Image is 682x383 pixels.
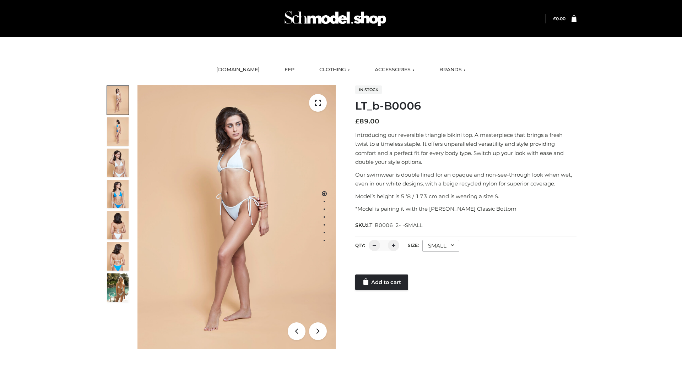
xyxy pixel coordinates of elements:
[355,170,577,188] p: Our swimwear is double lined for an opaque and non-see-through look when wet, even in our white d...
[553,16,556,21] span: £
[355,192,577,201] p: Model’s height is 5 ‘8 / 173 cm and is wearing a size S.
[211,62,265,78] a: [DOMAIN_NAME]
[553,16,565,21] a: £0.00
[369,62,420,78] a: ACCESSORIES
[107,211,129,239] img: ArielClassicBikiniTop_CloudNine_AzureSky_OW114ECO_7-scaled.jpg
[314,62,355,78] a: CLOTHING
[137,85,336,349] img: ArielClassicBikiniTop_CloudNine_AzureSky_OW114ECO_1
[355,85,382,94] span: In stock
[107,273,129,302] img: Arieltop_CloudNine_AzureSky2.jpg
[282,5,389,33] img: Schmodel Admin 964
[355,204,577,213] p: *Model is pairing it with the [PERSON_NAME] Classic Bottom
[355,274,408,290] a: Add to cart
[355,131,577,167] p: Introducing our reversible triangle bikini top. A masterpiece that brings a fresh twist to a time...
[355,117,379,125] bdi: 89.00
[434,62,471,78] a: BRANDS
[107,86,129,115] img: ArielClassicBikiniTop_CloudNine_AzureSky_OW114ECO_1-scaled.jpg
[279,62,300,78] a: FFP
[355,100,577,112] h1: LT_b-B0006
[107,242,129,271] img: ArielClassicBikiniTop_CloudNine_AzureSky_OW114ECO_8-scaled.jpg
[553,16,565,21] bdi: 0.00
[107,117,129,146] img: ArielClassicBikiniTop_CloudNine_AzureSky_OW114ECO_2-scaled.jpg
[367,222,422,228] span: LT_B0006_2-_-SMALL
[355,243,365,248] label: QTY:
[355,117,359,125] span: £
[422,240,459,252] div: SMALL
[355,221,423,229] span: SKU:
[408,243,419,248] label: Size:
[107,149,129,177] img: ArielClassicBikiniTop_CloudNine_AzureSky_OW114ECO_3-scaled.jpg
[107,180,129,208] img: ArielClassicBikiniTop_CloudNine_AzureSky_OW114ECO_4-scaled.jpg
